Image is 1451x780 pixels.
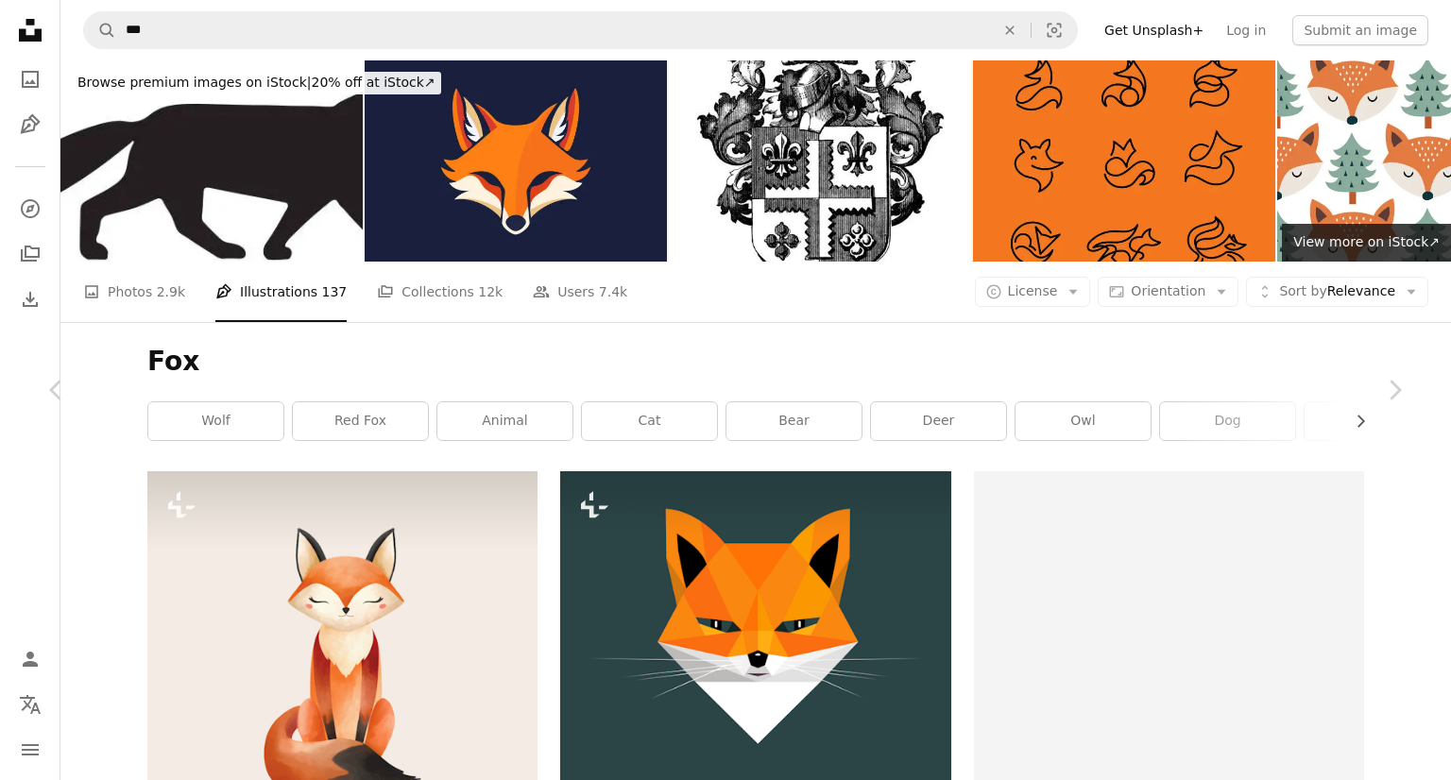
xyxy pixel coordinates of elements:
[1246,277,1428,307] button: Sort byRelevance
[478,281,503,302] span: 12k
[11,280,49,318] a: Download History
[1279,282,1395,301] span: Relevance
[11,60,49,98] a: Photos
[1032,12,1077,48] button: Visual search
[1016,402,1151,440] a: owl
[377,262,503,322] a: Collections 12k
[1338,299,1451,481] a: Next
[84,12,116,48] button: Search Unsplash
[1215,15,1277,45] a: Log in
[1093,15,1215,45] a: Get Unsplash+
[147,345,1364,379] h1: Fox
[60,60,452,106] a: Browse premium images on iStock|20% off at iStock↗
[365,60,667,262] img: Red fox head stock illustration
[11,640,49,678] a: Log in / Sign up
[1282,224,1451,262] a: View more on iStock↗
[83,262,185,322] a: Photos 2.9k
[60,60,363,262] img: Wolf
[989,12,1031,48] button: Clear
[1098,277,1238,307] button: Orientation
[533,262,627,322] a: Users 7.4k
[157,281,185,302] span: 2.9k
[293,402,428,440] a: red fox
[599,281,627,302] span: 7.4k
[11,235,49,273] a: Collections
[11,731,49,769] button: Menu
[11,190,49,228] a: Explore
[11,686,49,723] button: Language
[147,657,538,674] a: A red fox sitting on top of a white surface
[83,11,1078,49] form: Find visuals sitewide
[1305,402,1440,440] a: lion
[1293,234,1440,249] span: View more on iStock ↗
[77,75,435,90] span: 20% off at iStock ↗
[77,75,311,90] span: Browse premium images on iStock |
[1279,283,1326,298] span: Sort by
[1160,402,1295,440] a: dog
[437,402,572,440] a: animal
[669,60,971,262] img: Heraldry coat of arms emblem: Edward Ashworth
[726,402,862,440] a: bear
[582,402,717,440] a: cat
[1008,283,1058,298] span: License
[148,402,283,440] a: wolf
[973,60,1275,262] img: Fox icons
[975,277,1091,307] button: License
[1131,283,1205,298] span: Orientation
[11,106,49,144] a: Illustrations
[560,625,950,642] a: Fox portrait on a dark green background, stylized image
[1292,15,1428,45] button: Submit an image
[871,402,1006,440] a: deer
